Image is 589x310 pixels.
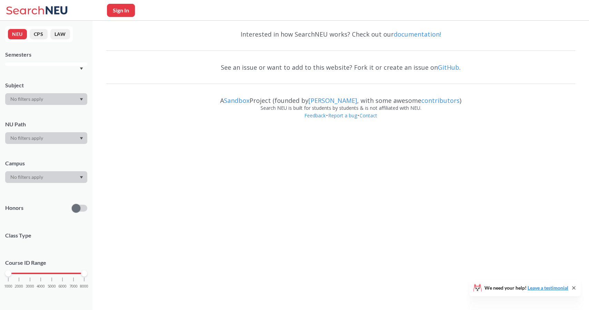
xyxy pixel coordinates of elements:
span: 5000 [48,284,56,288]
div: See an issue or want to add to this website? Fork it or create an issue on . [106,57,575,77]
div: Semesters [5,51,87,58]
div: NU Path [5,120,87,128]
svg: Dropdown arrow [80,137,83,140]
div: Dropdown arrow [5,93,87,105]
div: Dropdown arrow [5,171,87,183]
div: A Project (founded by , with some awesome ) [106,90,575,104]
a: Contact [359,112,377,119]
span: 8000 [80,284,88,288]
a: Sandbox [224,96,249,105]
button: Sign In [107,4,135,17]
div: Subject [5,81,87,89]
span: We need your help! [484,285,568,290]
div: Interested in how SearchNEU works? Check out our [106,24,575,44]
span: 6000 [58,284,67,288]
a: Feedback [304,112,326,119]
button: NEU [8,29,27,39]
svg: Dropdown arrow [80,98,83,101]
div: • • [106,112,575,130]
p: Honors [5,204,23,212]
button: CPS [30,29,48,39]
a: GitHub [438,63,459,71]
div: Campus [5,159,87,167]
span: 1000 [4,284,12,288]
a: Leave a testimonial [528,285,568,291]
a: Report a bug [328,112,357,119]
a: contributors [421,96,460,105]
p: Course ID Range [5,259,87,267]
button: LAW [50,29,70,39]
div: Dropdown arrow [5,132,87,144]
a: documentation! [394,30,441,38]
span: 4000 [37,284,45,288]
svg: Dropdown arrow [80,67,83,70]
div: Search NEU is built for students by students & is not affiliated with NEU. [106,104,575,112]
span: 7000 [69,284,78,288]
span: 2000 [15,284,23,288]
svg: Dropdown arrow [80,176,83,179]
span: 3000 [26,284,34,288]
a: [PERSON_NAME] [308,96,357,105]
span: Class Type [5,232,87,239]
